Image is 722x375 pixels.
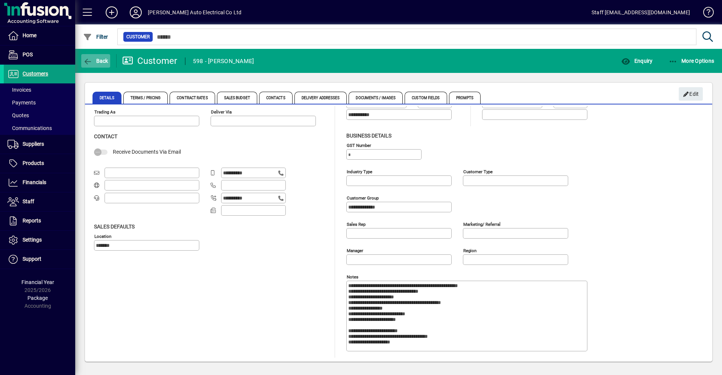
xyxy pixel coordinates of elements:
span: Support [23,256,41,262]
span: Back [83,58,108,64]
a: Suppliers [4,135,75,154]
span: Invoices [8,87,31,93]
mat-label: Trading as [94,109,115,115]
span: Financial Year [21,279,54,285]
mat-label: Notes [347,274,358,279]
mat-label: Industry type [347,169,372,174]
mat-label: Manager [347,248,363,253]
span: Settings [23,237,42,243]
span: Suppliers [23,141,44,147]
a: Communications [4,122,75,135]
span: Sales Budget [217,92,257,104]
button: Profile [124,6,148,19]
span: Staff [23,198,34,204]
mat-label: Location [94,233,111,239]
a: Payments [4,96,75,109]
mat-label: Region [463,248,476,253]
span: Details [93,92,121,104]
mat-label: Sales rep [347,221,366,227]
mat-label: Deliver via [211,109,232,115]
span: Edit [683,88,699,100]
span: Enquiry [621,58,652,64]
span: Payments [8,100,36,106]
a: Knowledge Base [698,2,713,26]
a: Quotes [4,109,75,122]
span: Business details [346,133,391,139]
span: Terms / Pricing [123,92,168,104]
button: Add [100,6,124,19]
span: Prompts [449,92,481,104]
a: Invoices [4,83,75,96]
div: Customer [122,55,177,67]
a: Financials [4,173,75,192]
a: Support [4,250,75,269]
button: Filter [81,30,110,44]
span: Contact [94,133,117,139]
span: Sales defaults [94,224,135,230]
span: Financials [23,179,46,185]
span: Package [27,295,48,301]
button: Edit [679,87,703,101]
mat-label: Marketing/ Referral [463,221,501,227]
div: 598 - [PERSON_NAME] [193,55,254,67]
a: Products [4,154,75,173]
span: Reports [23,218,41,224]
a: Reports [4,212,75,230]
button: More Options [667,54,716,68]
button: Enquiry [619,54,654,68]
span: Contacts [259,92,293,104]
a: Settings [4,231,75,249]
span: Custom Fields [405,92,447,104]
span: POS [23,51,33,57]
span: Customers [23,71,48,77]
mat-label: GST Number [347,142,371,148]
span: Filter [83,34,108,40]
span: Products [23,160,44,166]
span: Delivery Addresses [294,92,347,104]
app-page-header-button: Back [75,54,117,68]
button: Back [81,54,110,68]
mat-label: Customer type [463,169,493,174]
div: Staff [EMAIL_ADDRESS][DOMAIN_NAME] [592,6,690,18]
span: Customer [126,33,150,41]
span: Home [23,32,36,38]
span: Contract Rates [170,92,215,104]
div: [PERSON_NAME] Auto Electrical Co Ltd [148,6,241,18]
span: Communications [8,125,52,131]
span: Documents / Images [349,92,403,104]
a: Staff [4,192,75,211]
a: POS [4,45,75,64]
span: Receive Documents Via Email [113,149,181,155]
a: Home [4,26,75,45]
span: More Options [669,58,714,64]
mat-label: Customer group [347,195,379,200]
span: Quotes [8,112,29,118]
